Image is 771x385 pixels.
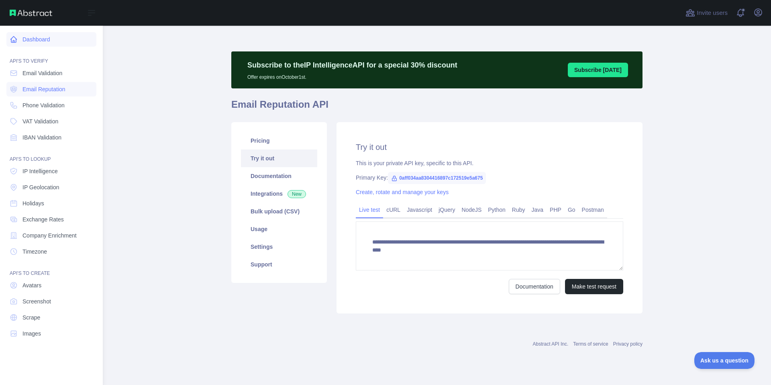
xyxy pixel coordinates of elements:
[247,71,457,80] p: Offer expires on October 1st.
[241,203,317,220] a: Bulk upload (CSV)
[356,189,449,195] a: Create, rotate and manage your keys
[356,159,623,167] div: This is your private API key, specific to this API.
[241,256,317,273] a: Support
[241,149,317,167] a: Try it out
[684,6,729,19] button: Invite users
[613,341,642,347] a: Privacy policy
[22,183,59,191] span: IP Geolocation
[568,63,628,77] button: Subscribe [DATE]
[6,228,96,243] a: Company Enrichment
[6,82,96,96] a: Email Reputation
[22,117,58,125] span: VAT Validation
[697,8,728,18] span: Invite users
[356,203,383,216] a: Live test
[6,114,96,129] a: VAT Validation
[6,180,96,195] a: IP Geolocation
[6,32,96,47] a: Dashboard
[241,132,317,149] a: Pricing
[383,203,404,216] a: cURL
[579,203,607,216] a: Postman
[6,278,96,293] a: Avatars
[22,231,77,240] span: Company Enrichment
[6,196,96,211] a: Holidays
[22,330,41,338] span: Images
[231,98,642,117] h1: Email Reputation API
[241,220,317,238] a: Usage
[288,190,306,198] span: New
[6,244,96,259] a: Timezone
[22,69,62,77] span: Email Validation
[6,260,96,276] div: API'S TO CREATE
[6,294,96,309] a: Screenshot
[241,185,317,203] a: Integrations New
[22,248,47,256] span: Timezone
[565,279,623,294] button: Make test request
[533,341,569,347] a: Abstract API Inc.
[485,203,509,216] a: Python
[22,101,65,109] span: Phone Validation
[241,238,317,256] a: Settings
[404,203,435,216] a: Javascript
[458,203,485,216] a: NodeJS
[356,174,623,182] div: Primary Key:
[6,146,96,162] div: API'S TO LOOKUP
[6,130,96,145] a: IBAN Validation
[565,203,579,216] a: Go
[22,199,44,207] span: Holidays
[6,310,96,325] a: Scrape
[356,141,623,153] h2: Try it out
[509,279,560,294] a: Documentation
[22,167,58,175] span: IP Intelligence
[241,167,317,185] a: Documentation
[547,203,565,216] a: PHP
[247,59,457,71] p: Subscribe to the IP Intelligence API for a special 30 % discount
[6,326,96,341] a: Images
[6,66,96,80] a: Email Validation
[6,164,96,178] a: IP Intelligence
[6,48,96,64] div: API'S TO VERIFY
[6,98,96,113] a: Phone Validation
[22,215,64,223] span: Exchange Rates
[22,297,51,305] span: Screenshot
[573,341,608,347] a: Terms of service
[694,352,755,369] iframe: Toggle Customer Support
[22,85,65,93] span: Email Reputation
[528,203,547,216] a: Java
[22,313,40,322] span: Scrape
[435,203,458,216] a: jQuery
[10,10,52,16] img: Abstract API
[509,203,528,216] a: Ruby
[22,281,41,289] span: Avatars
[6,212,96,227] a: Exchange Rates
[388,172,486,184] span: 0aff034aa8304416897c172519e5a675
[22,133,61,141] span: IBAN Validation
